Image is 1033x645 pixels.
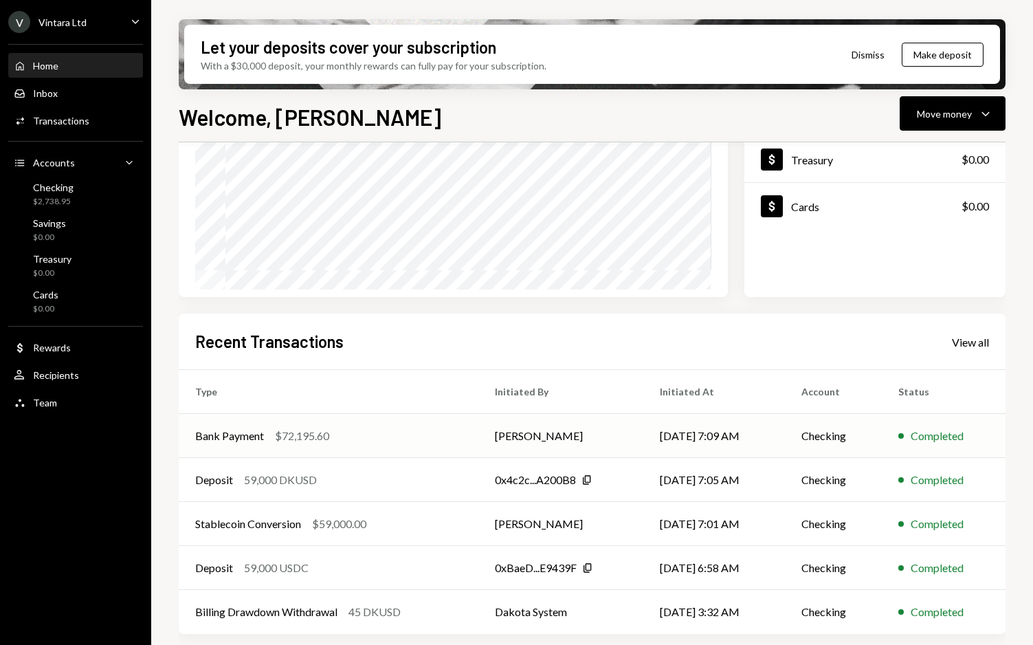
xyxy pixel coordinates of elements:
[195,330,344,353] h2: Recent Transactions
[478,502,643,546] td: [PERSON_NAME]
[33,397,57,408] div: Team
[478,414,643,458] td: [PERSON_NAME]
[911,516,964,532] div: Completed
[348,604,401,620] div: 45 DKUSD
[33,87,58,99] div: Inbox
[179,370,478,414] th: Type
[8,53,143,78] a: Home
[911,604,964,620] div: Completed
[201,58,546,73] div: With a $30,000 deposit, your monthly rewards can fully pay for your subscription.
[911,560,964,576] div: Completed
[312,516,366,532] div: $59,000.00
[882,370,1006,414] th: Status
[952,334,989,349] a: View all
[917,107,972,121] div: Move money
[478,590,643,634] td: Dakota System
[785,414,882,458] td: Checking
[195,516,301,532] div: Stablecoin Conversion
[179,103,441,131] h1: Welcome, [PERSON_NAME]
[643,414,785,458] td: [DATE] 7:09 AM
[900,96,1006,131] button: Move money
[275,428,329,444] div: $72,195.60
[33,342,71,353] div: Rewards
[33,303,58,315] div: $0.00
[33,232,66,243] div: $0.00
[195,472,233,488] div: Deposit
[195,560,233,576] div: Deposit
[911,428,964,444] div: Completed
[195,604,337,620] div: Billing Drawdown Withdrawal
[8,11,30,33] div: V
[8,362,143,387] a: Recipients
[8,150,143,175] a: Accounts
[902,43,984,67] button: Make deposit
[952,336,989,349] div: View all
[643,370,785,414] th: Initiated At
[643,458,785,502] td: [DATE] 7:05 AM
[791,200,819,213] div: Cards
[195,428,264,444] div: Bank Payment
[834,39,902,71] button: Dismiss
[785,546,882,590] td: Checking
[785,502,882,546] td: Checking
[33,267,71,279] div: $0.00
[8,390,143,415] a: Team
[33,60,58,72] div: Home
[744,183,1006,229] a: Cards$0.00
[911,472,964,488] div: Completed
[201,36,496,58] div: Let your deposits cover your subscription
[8,108,143,133] a: Transactions
[33,182,74,193] div: Checking
[643,590,785,634] td: [DATE] 3:32 AM
[38,17,87,28] div: Vintara Ltd
[785,370,882,414] th: Account
[33,196,74,208] div: $2,738.95
[33,217,66,229] div: Savings
[8,213,143,246] a: Savings$0.00
[8,249,143,282] a: Treasury$0.00
[962,198,989,215] div: $0.00
[785,590,882,634] td: Checking
[8,285,143,318] a: Cards$0.00
[244,560,309,576] div: 59,000 USDC
[643,502,785,546] td: [DATE] 7:01 AM
[962,151,989,168] div: $0.00
[495,472,576,488] div: 0x4c2c...A200B8
[33,369,79,381] div: Recipients
[8,80,143,105] a: Inbox
[8,335,143,360] a: Rewards
[791,153,833,166] div: Treasury
[744,136,1006,182] a: Treasury$0.00
[33,157,75,168] div: Accounts
[495,560,577,576] div: 0xBaeD...E9439F
[643,546,785,590] td: [DATE] 6:58 AM
[8,177,143,210] a: Checking$2,738.95
[33,253,71,265] div: Treasury
[33,115,89,127] div: Transactions
[244,472,317,488] div: 59,000 DKUSD
[33,289,58,300] div: Cards
[478,370,643,414] th: Initiated By
[785,458,882,502] td: Checking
